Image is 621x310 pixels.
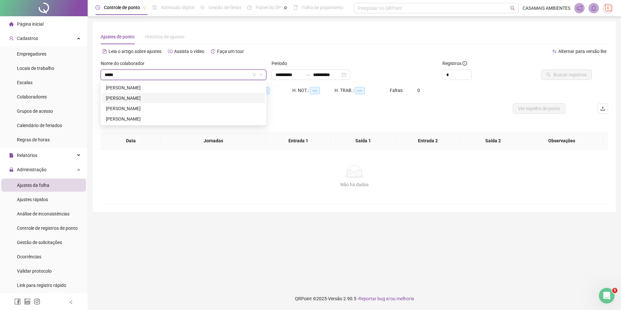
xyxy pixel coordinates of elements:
span: swap [552,49,557,54]
span: Ajustes rápidos [17,197,48,202]
span: Empregadores [17,51,46,57]
span: home [9,22,14,26]
button: Buscar registros [541,70,592,80]
span: left [69,300,73,304]
span: Controle de ponto [104,5,140,10]
div: [PERSON_NAME] [106,95,261,102]
span: --:-- [355,87,365,94]
span: filter [252,73,256,77]
span: Faltas: [390,88,404,93]
span: Relatórios [17,153,37,158]
span: Controle de registros de ponto [17,226,78,231]
span: pushpin [284,6,287,10]
span: clock-circle [95,5,100,10]
span: Administração [17,167,46,172]
th: Saída 1 [331,132,396,150]
div: H. NOT.: [292,87,335,94]
th: Saída 2 [461,132,526,150]
div: NILDO CARLOS ALVES CARDOSO [102,103,265,114]
span: Cadastros [17,36,38,41]
label: Período [272,60,291,67]
span: Ajustes de ponto [101,34,134,39]
span: file-text [102,49,107,54]
div: HE 3: [250,87,292,94]
th: Entrada 1 [266,132,331,150]
span: Escalas [17,80,32,85]
div: H. TRAB.: [335,87,390,94]
div: CARLOS EDUARDO SOARES VIEIRA DA CRUS [102,93,265,103]
span: --:-- [310,87,320,94]
div: CARLOS ANTONIO CAMARGO [102,83,265,93]
footer: QRPoint © 2025 - 2.90.5 - [88,287,621,310]
th: Entrada 2 [396,132,461,150]
span: Link para registro rápido [17,283,66,288]
span: linkedin [24,298,31,305]
span: pushpin [143,6,146,10]
span: Painel do DP [256,5,281,10]
span: upload [600,106,605,111]
span: Alternar para versão lite [558,49,606,54]
div: Não há dados [108,181,600,188]
span: Gestão de solicitações [17,240,62,245]
span: Faça um tour [217,49,244,54]
span: sun [200,5,205,10]
span: search [510,6,515,11]
span: history [211,49,215,54]
span: down [259,73,263,77]
span: info-circle [463,61,467,66]
span: notification [577,5,582,11]
label: Nome do colaborador [101,60,149,67]
span: Reportar bug e/ou melhoria [359,296,414,301]
span: youtube [168,49,172,54]
span: Versão [328,296,342,301]
span: Folha de pagamento [302,5,343,10]
span: file-done [152,5,157,10]
span: Regras de horas [17,137,50,142]
span: lock [9,167,14,172]
span: file [9,153,14,158]
span: Página inicial [17,21,44,27]
span: Grupos de acesso [17,109,53,114]
span: Registros [442,60,467,67]
span: Leia o artigo sobre ajustes [108,49,161,54]
span: CASAMAIS AMBIENTES [523,5,570,12]
span: Observações [526,137,598,144]
th: Jornadas [161,132,266,150]
div: [PERSON_NAME] [106,84,261,91]
button: Ver espelho de ponto [513,103,565,114]
span: Assista o vídeo [174,49,204,54]
img: 65236 [603,3,613,13]
span: swap-right [305,72,310,77]
span: 0 [417,88,420,93]
span: Ajustes da folha [17,183,49,188]
span: user-add [9,36,14,41]
span: facebook [14,298,21,305]
span: to [305,72,310,77]
span: instagram [34,298,40,305]
span: dashboard [247,5,252,10]
div: WANDERSON CARLOS BARBOSA SILVA [102,114,265,124]
span: Calendário de feriados [17,123,62,128]
span: Colaboradores [17,94,47,99]
div: [PERSON_NAME] [106,105,261,112]
th: Data [101,132,161,150]
span: Análise de inconsistências [17,211,70,216]
span: Histórico de ajustes [145,34,184,39]
div: [PERSON_NAME] [106,115,261,123]
span: Validar protocolo [17,268,52,274]
th: Observações [521,132,603,150]
span: book [293,5,298,10]
iframe: Intercom live chat [599,288,615,304]
span: bell [591,5,597,11]
span: 5 [612,288,617,293]
span: Ocorrências [17,254,41,259]
span: Gestão de férias [209,5,241,10]
span: Locais de trabalho [17,66,54,71]
span: Admissão digital [161,5,194,10]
